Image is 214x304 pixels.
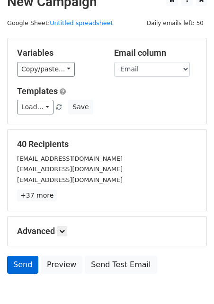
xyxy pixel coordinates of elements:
a: +37 more [17,190,57,201]
h5: Email column [114,48,197,58]
a: Daily emails left: 50 [143,19,207,26]
button: Save [68,100,93,114]
h5: 40 Recipients [17,139,197,149]
a: Untitled spreadsheet [50,19,113,26]
small: [EMAIL_ADDRESS][DOMAIN_NAME] [17,176,123,183]
span: Daily emails left: 50 [143,18,207,28]
small: [EMAIL_ADDRESS][DOMAIN_NAME] [17,155,123,162]
a: Send Test Email [85,256,157,274]
iframe: Chat Widget [167,259,214,304]
h5: Advanced [17,226,197,236]
a: Load... [17,100,53,114]
small: [EMAIL_ADDRESS][DOMAIN_NAME] [17,165,123,173]
small: Google Sheet: [7,19,113,26]
a: Copy/paste... [17,62,75,77]
a: Templates [17,86,58,96]
h5: Variables [17,48,100,58]
a: Preview [41,256,82,274]
a: Send [7,256,38,274]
